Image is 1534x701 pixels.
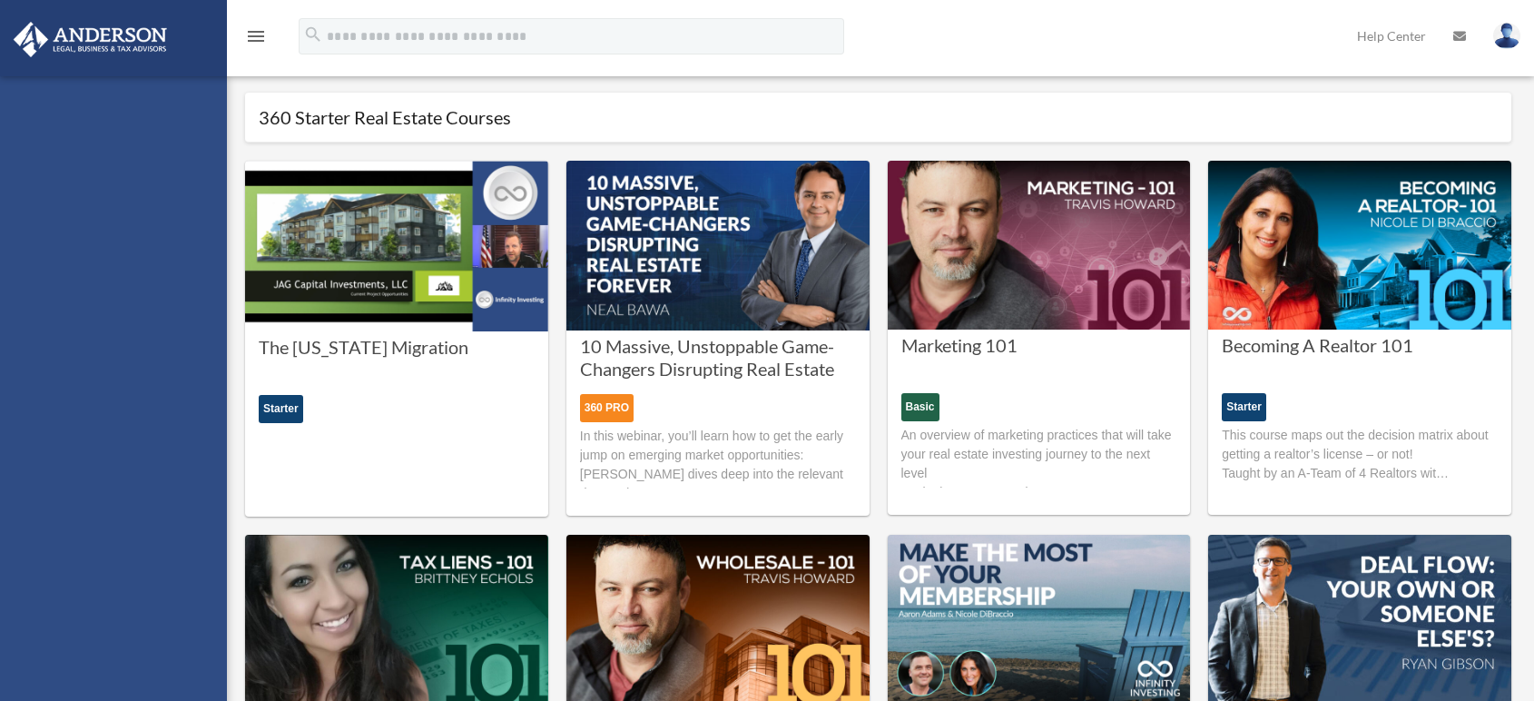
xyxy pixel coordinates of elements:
p: An overview of marketing practices that will take your real estate investing journey to the next ... [901,426,1177,502]
img: Marketing 101 Course with Travis Howard [888,161,1191,331]
i: menu [245,25,267,47]
img: User Pic [1493,23,1520,49]
h1: 360 Starter Real Estate Courses [259,106,1498,128]
p: In this webinar, you’ll learn how to get the early jump on emerging market opportunities: [PERSON... [580,427,856,503]
a: Marketing 101 [901,334,1177,380]
a: The [US_STATE] Migration [259,336,535,381]
a: menu [245,32,267,47]
div: Starter [1222,393,1266,421]
div: 360 PRO [580,394,634,422]
a: 10 Massive, Unstoppable Game-Changers Disrupting Real Estate Forever [580,335,856,380]
a: Becoming A Realtor 101 [1222,334,1498,380]
div: Basic [901,393,939,421]
p: This course maps out the decision matrix about getting a realtor’s license – or not! [1222,426,1498,464]
i: search [303,25,323,44]
img: Anderson Advisors Platinum Portal [8,22,172,57]
div: Starter [259,395,303,423]
p: Taught by an A-Team of 4 Realtors wit… [1222,464,1498,483]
